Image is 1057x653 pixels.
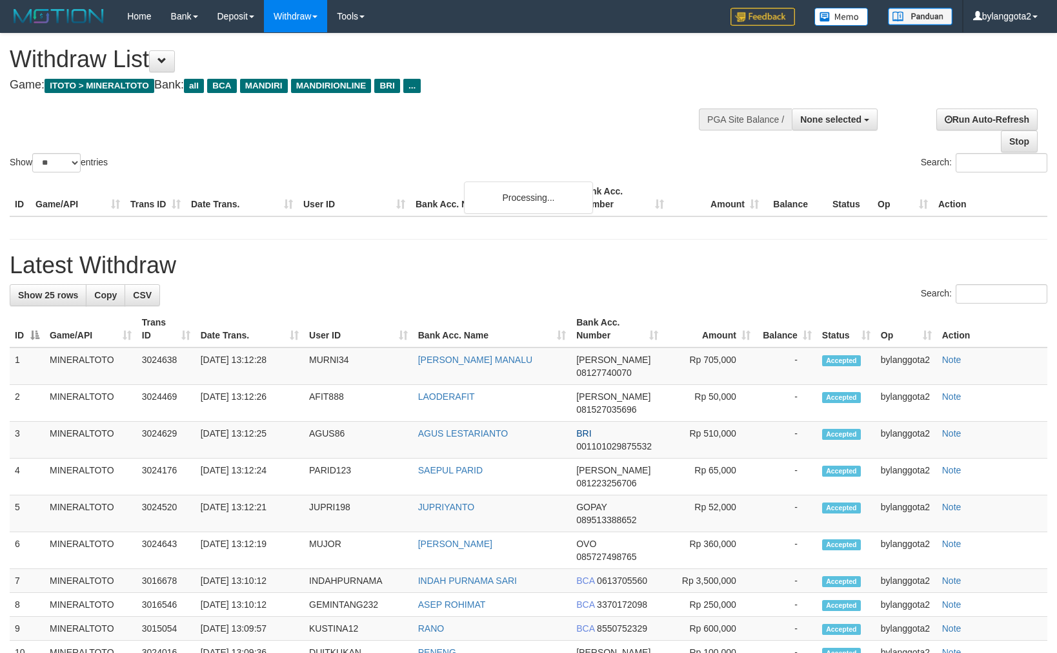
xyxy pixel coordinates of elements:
td: MINERALTOTO [45,532,137,569]
img: Feedback.jpg [730,8,795,26]
td: MINERALTOTO [45,385,137,422]
h1: Latest Withdraw [10,253,1047,278]
td: GEMINTANG232 [304,593,413,617]
td: - [756,593,817,617]
label: Show entries [10,153,108,172]
th: ID: activate to sort column descending [10,311,45,347]
a: Run Auto-Refresh [936,109,1038,130]
td: 6 [10,532,45,569]
td: bylanggota2 [876,617,937,641]
th: Balance: activate to sort column ascending [756,311,817,347]
span: [PERSON_NAME] [576,355,650,365]
a: [PERSON_NAME] MANALU [418,355,532,365]
span: BCA [576,599,594,610]
button: None selected [792,109,878,130]
td: - [756,422,817,459]
span: Accepted [822,355,861,366]
td: bylanggota2 [876,569,937,593]
td: Rp 3,500,000 [663,569,756,593]
td: - [756,495,817,532]
th: Date Trans. [186,180,298,216]
th: Bank Acc. Name [410,180,574,216]
span: Copy 08127740070 to clipboard [576,368,632,378]
td: [DATE] 13:09:57 [196,617,304,641]
td: MINERALTOTO [45,495,137,532]
td: 3024469 [137,385,196,422]
td: 2 [10,385,45,422]
td: bylanggota2 [876,422,937,459]
th: Balance [764,180,827,216]
td: Rp 510,000 [663,422,756,459]
td: - [756,347,817,385]
a: RANO [418,623,444,634]
td: MINERALTOTO [45,422,137,459]
td: MINERALTOTO [45,617,137,641]
td: 3024176 [137,459,196,495]
td: INDAHPURNAMA [304,569,413,593]
a: AGUS LESTARIANTO [418,428,508,439]
th: Status [827,180,872,216]
a: Note [942,465,961,475]
td: bylanggota2 [876,385,937,422]
a: Show 25 rows [10,284,86,306]
span: ... [403,79,421,93]
a: JUPRIYANTO [418,502,474,512]
td: - [756,459,817,495]
span: Copy 8550752329 to clipboard [597,623,647,634]
td: Rp 50,000 [663,385,756,422]
td: 3016546 [137,593,196,617]
td: 3024643 [137,532,196,569]
span: BRI [374,79,399,93]
td: Rp 52,000 [663,495,756,532]
th: Trans ID [125,180,186,216]
th: Bank Acc. Name: activate to sort column ascending [413,311,571,347]
a: Note [942,502,961,512]
th: Date Trans.: activate to sort column ascending [196,311,304,347]
td: 3024629 [137,422,196,459]
td: bylanggota2 [876,593,937,617]
th: User ID: activate to sort column ascending [304,311,413,347]
a: Note [942,575,961,586]
span: Copy 3370172098 to clipboard [597,599,647,610]
span: BCA [576,575,594,586]
td: 3 [10,422,45,459]
span: Accepted [822,429,861,440]
td: 1 [10,347,45,385]
th: Action [933,180,1047,216]
a: Copy [86,284,125,306]
label: Search: [921,284,1047,304]
td: [DATE] 13:12:28 [196,347,304,385]
th: Bank Acc. Number: activate to sort column ascending [571,311,663,347]
td: - [756,617,817,641]
td: bylanggota2 [876,459,937,495]
td: Rp 65,000 [663,459,756,495]
td: MUJOR [304,532,413,569]
a: Note [942,391,961,402]
th: Amount [669,180,764,216]
span: Copy 001101029875532 to clipboard [576,441,652,451]
span: MANDIRIONLINE [291,79,372,93]
a: Note [942,599,961,610]
span: Copy 0613705560 to clipboard [597,575,647,586]
span: Copy [94,290,117,300]
span: Accepted [822,576,861,587]
div: Processing... [464,181,593,214]
span: OVO [576,539,596,549]
td: MURNI34 [304,347,413,385]
span: Copy 089513388652 to clipboard [576,515,636,525]
td: KUSTINA12 [304,617,413,641]
td: 5 [10,495,45,532]
a: CSV [125,284,160,306]
td: 4 [10,459,45,495]
img: MOTION_logo.png [10,6,108,26]
td: bylanggota2 [876,532,937,569]
span: Accepted [822,466,861,477]
th: Game/API: activate to sort column ascending [45,311,137,347]
a: INDAH PURNAMA SARI [418,575,517,586]
a: [PERSON_NAME] [418,539,492,549]
td: Rp 705,000 [663,347,756,385]
span: Accepted [822,539,861,550]
span: Copy 081527035696 to clipboard [576,404,636,415]
div: PGA Site Balance / [699,109,792,130]
td: AGUS86 [304,422,413,459]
